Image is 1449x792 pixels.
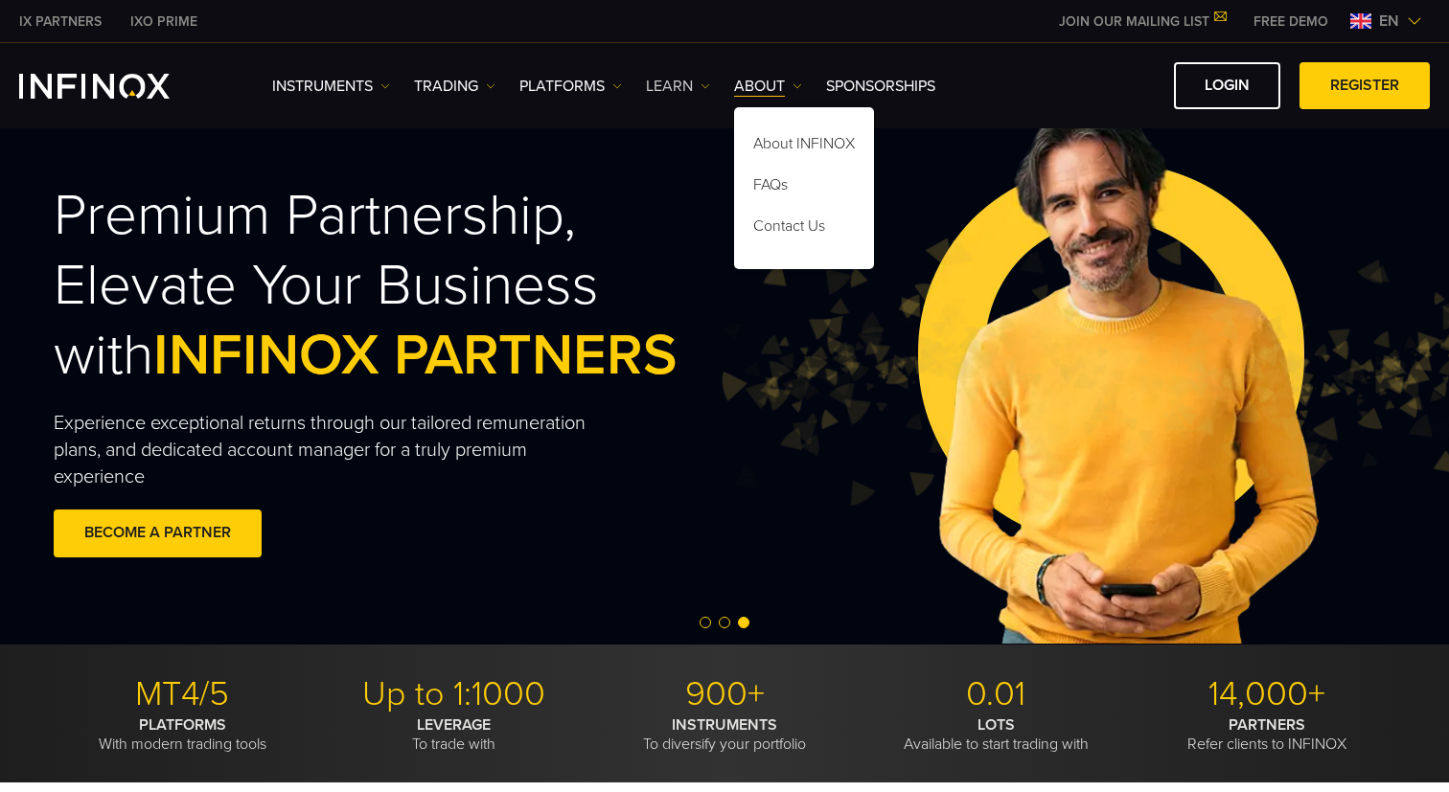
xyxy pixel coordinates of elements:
[116,11,212,32] a: INFINOX
[54,410,623,490] p: Experience exceptional returns through our tailored remuneration plans, and dedicated account man...
[734,126,874,168] a: About INFINOX
[54,715,310,754] p: With modern trading tools
[1174,62,1280,109] a: LOGIN
[1239,11,1343,32] a: INFINOX MENU
[867,673,1124,715] p: 0.01
[153,321,678,390] span: INFINOX PARTNERS
[646,75,710,98] a: Learn
[1229,715,1305,735] strong: PARTNERS
[596,715,853,754] p: To diversify your portfolio
[5,11,116,32] a: INFINOX
[54,509,262,556] a: BECOME A PARTNER
[738,617,749,628] span: Go to slide 3
[19,74,215,99] a: INFINOX Logo
[734,209,874,250] a: Contact Us
[1045,13,1239,30] a: JOIN OUR MAILING LIST
[700,617,711,628] span: Go to slide 1
[1299,62,1430,109] a: REGISTER
[139,715,226,735] strong: PLATFORMS
[826,75,935,98] a: SPONSORSHIPS
[414,75,495,98] a: TRADING
[719,617,730,628] span: Go to slide 2
[417,715,491,735] strong: LEVERAGE
[1371,10,1407,33] span: en
[54,673,310,715] p: MT4/5
[519,75,622,98] a: PLATFORMS
[867,715,1124,754] p: Available to start trading with
[272,75,390,98] a: Instruments
[325,715,582,754] p: To trade with
[325,673,582,715] p: Up to 1:1000
[734,75,802,98] a: ABOUT
[977,715,1015,735] strong: LOTS
[596,673,853,715] p: 900+
[54,181,765,392] h2: Premium Partnership, Elevate Your Business with
[734,168,874,209] a: FAQs
[1138,673,1395,715] p: 14,000+
[1138,715,1395,754] p: Refer clients to INFINOX
[672,715,777,735] strong: INSTRUMENTS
